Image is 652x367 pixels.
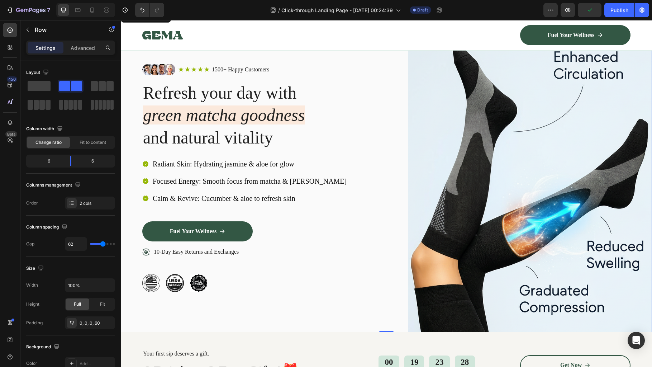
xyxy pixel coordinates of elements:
[289,337,298,348] div: 19
[628,332,645,349] div: Open Intercom Messenger
[26,68,50,77] div: Layout
[417,7,428,13] span: Draft
[77,156,114,166] div: 6
[26,241,34,247] div: Gap
[281,6,393,14] span: Click-through Landing Page - [DATE] 00:24:39
[3,3,53,17] button: 7
[22,341,223,361] h2: 6 Drinks = 2 Free Gifts!🎁
[26,282,38,288] div: Width
[35,25,96,34] p: Row
[26,301,39,307] div: Height
[74,301,81,307] span: Full
[47,6,50,14] p: 7
[610,6,628,14] div: Publish
[340,337,348,348] div: 28
[399,335,510,355] a: Get Now
[35,139,62,146] span: Change ratio
[80,139,106,146] span: Fit to content
[26,360,37,367] div: Color
[28,156,64,166] div: 6
[26,124,64,134] div: Column width
[65,279,115,292] input: Auto
[604,3,634,17] button: Publish
[314,337,323,348] div: 23
[26,222,69,232] div: Column spacing
[121,20,652,367] iframe: To enrich screen reader interactions, please activate Accessibility in Grammarly extension settings
[26,264,45,273] div: Size
[100,301,105,307] span: Fit
[278,6,280,14] span: /
[7,76,17,82] div: 450
[26,180,82,190] div: Columns management
[5,131,17,137] div: Beta
[71,44,95,52] p: Advanced
[26,342,61,352] div: Background
[135,3,164,17] div: Undo/Redo
[26,200,38,206] div: Order
[65,237,87,250] input: Auto
[80,361,113,367] div: Add...
[35,44,56,52] p: Settings
[26,320,43,326] div: Padding
[439,342,461,349] p: Get Now
[80,320,113,326] div: 0, 0, 0, 60
[263,337,273,348] div: 00
[80,200,113,207] div: 2 cols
